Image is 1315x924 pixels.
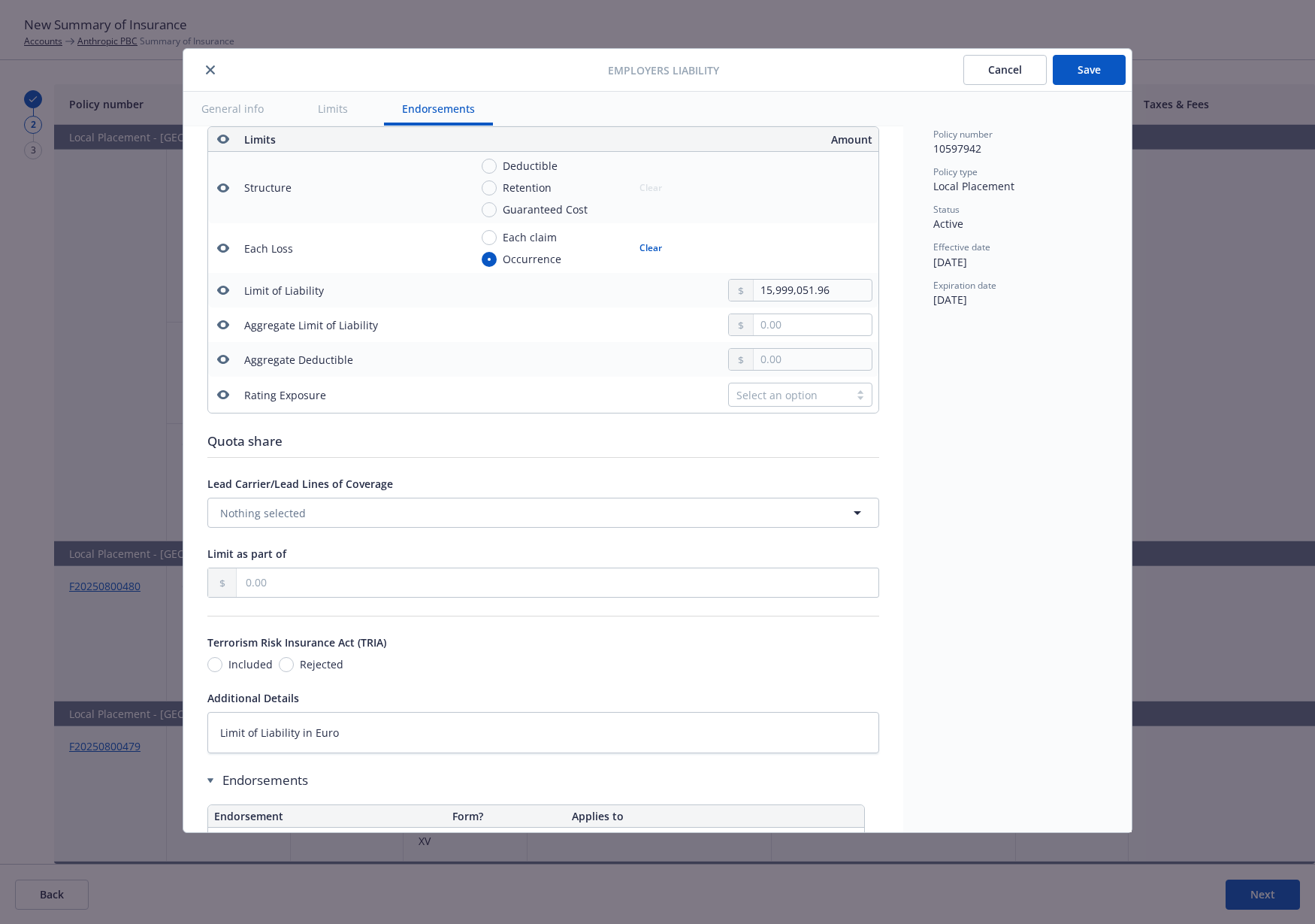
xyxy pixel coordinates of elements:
[503,251,561,267] span: Occurrence
[384,92,493,126] button: Endorsements
[933,279,996,292] span: Expiration date
[933,241,990,253] span: Effective date
[244,241,293,256] div: Each Loss
[183,92,282,126] button: General info
[933,179,1014,193] span: Local Placement
[207,477,393,491] span: Lead Carrier/Lead Lines of Coverage
[933,217,963,231] span: Active
[933,203,960,216] span: Status
[208,805,446,828] th: Endorsement
[933,292,967,307] span: [DATE]
[207,635,386,650] span: Terrorism Risk Insurance Act (TRIA)
[963,55,1047,85] button: Cancel
[244,387,326,403] div: Rating Exposure
[503,158,558,174] span: Deductible
[630,238,671,259] button: Clear
[933,165,978,178] span: Policy type
[244,352,353,368] div: Aggregate Deductible
[754,349,872,370] input: 0.00
[446,805,566,828] th: Form?
[482,202,497,217] input: Guaranteed Cost
[503,180,552,195] span: Retention
[228,656,273,672] span: Included
[754,314,872,335] input: 0.00
[201,61,219,79] button: close
[238,127,494,152] th: Limits
[503,201,588,217] span: Guaranteed Cost
[608,62,719,78] span: Employers Liability
[754,280,872,301] input: 0.00
[1053,55,1126,85] button: Save
[933,128,993,141] span: Policy number
[207,432,879,451] div: Quota share
[279,657,294,672] input: Rejected
[565,127,878,152] th: Amount
[300,92,366,126] button: Limits
[300,656,343,672] span: Rejected
[207,498,879,528] button: Nothing selected
[482,180,497,195] input: Retention
[933,141,981,156] span: 10597942
[207,657,222,672] input: Included
[566,805,864,828] th: Applies to
[207,712,879,753] textarea: Limit of Liability in Euro
[482,252,497,267] input: Occurrence
[244,180,292,195] div: Structure
[244,317,378,333] div: Aggregate Limit of Liability
[503,229,557,245] span: Each claim
[207,691,299,705] span: Additional Details
[207,771,865,789] div: Endorsements
[482,159,497,174] input: Deductible
[933,255,967,269] span: [DATE]
[736,387,842,403] div: Select an option
[244,283,324,298] div: Limit of Liability
[237,568,878,597] input: 0.00
[207,547,286,561] span: Limit as part of
[220,505,306,521] span: Nothing selected
[482,230,497,245] input: Each claim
